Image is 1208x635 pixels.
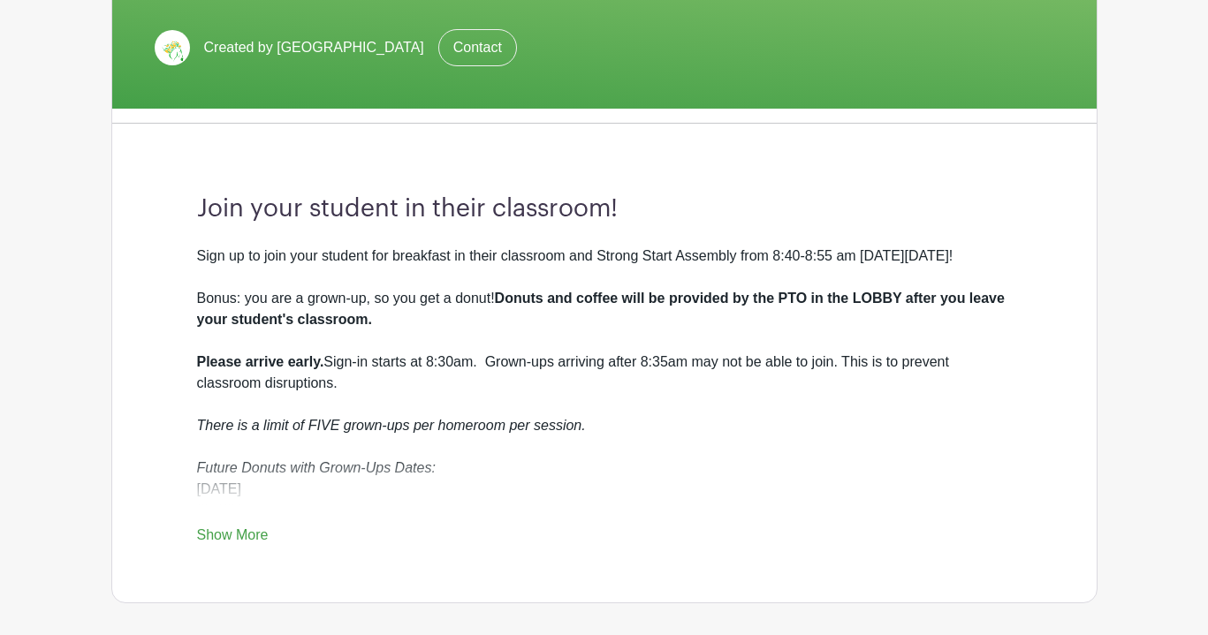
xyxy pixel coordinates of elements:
div: [DATE] [DATE] [DATE] [197,479,1012,542]
strong: Please arrive early. [197,354,324,369]
div: Sign up to join your student for breakfast in their classroom and Strong Start Assembly from 8:40... [197,246,1012,479]
strong: Donuts and coffee will be provided by the PTO in the LOBBY after you leave your student's classroom. [197,291,1005,327]
h3: Join your student in their classroom! [197,194,1012,224]
a: Show More [197,527,269,549]
a: Contact [438,29,517,66]
img: Screen%20Shot%202023-09-28%20at%203.51.11%20PM.png [155,30,190,65]
span: Created by [GEOGRAPHIC_DATA] [204,37,424,58]
em: There is a limit of FIVE grown-ups per homeroom per session. Future Donuts with Grown-Ups Dates: [197,418,586,475]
